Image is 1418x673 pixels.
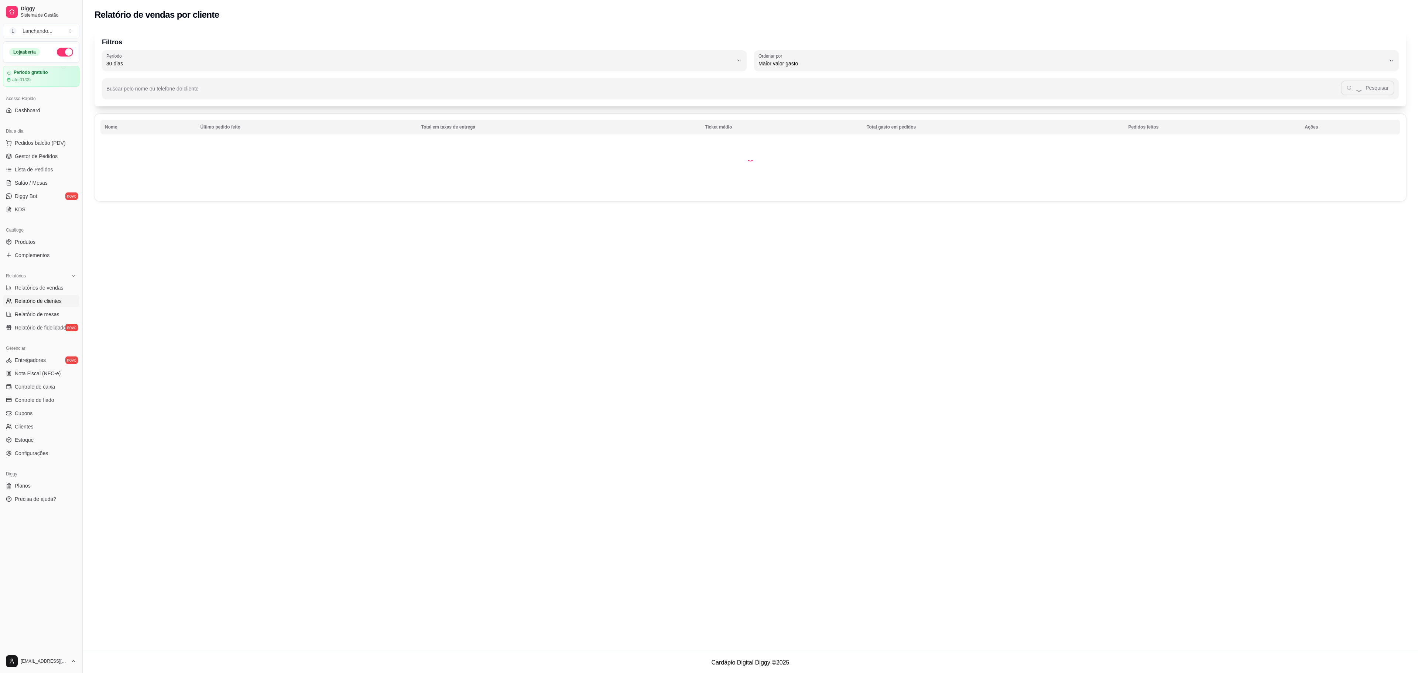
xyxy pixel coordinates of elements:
[3,224,79,236] div: Catálogo
[3,342,79,354] div: Gerenciar
[23,27,52,35] div: Lanchando ...
[3,282,79,294] a: Relatórios de vendas
[106,60,733,67] span: 30 dias
[15,370,61,377] span: Nota Fiscal (NFC-e)
[14,70,48,75] article: Período gratuito
[758,60,1386,67] span: Maior valor gasto
[9,27,17,35] span: L
[15,436,34,444] span: Estoque
[747,154,754,161] div: Loading
[83,652,1418,673] footer: Cardápio Digital Diggy © 2025
[102,50,747,71] button: Período30 dias
[15,495,56,503] span: Precisa de ajuda?
[3,93,79,105] div: Acesso Rápido
[3,434,79,446] a: Estoque
[15,238,35,246] span: Produtos
[3,394,79,406] a: Controle de fiado
[3,164,79,175] a: Lista de Pedidos
[3,105,79,116] a: Dashboard
[3,493,79,505] a: Precisa de ajuda?
[15,356,46,364] span: Entregadores
[106,53,124,59] label: Período
[3,322,79,334] a: Relatório de fidelidadenovo
[15,139,66,147] span: Pedidos balcão (PDV)
[15,311,59,318] span: Relatório de mesas
[15,192,37,200] span: Diggy Bot
[3,137,79,149] button: Pedidos balcão (PDV)
[102,37,1399,47] p: Filtros
[15,252,49,259] span: Complementos
[15,284,64,291] span: Relatórios de vendas
[15,423,34,430] span: Clientes
[3,308,79,320] a: Relatório de mesas
[3,421,79,433] a: Clientes
[3,354,79,366] a: Entregadoresnovo
[15,324,66,331] span: Relatório de fidelidade
[3,368,79,379] a: Nota Fiscal (NFC-e)
[3,381,79,393] a: Controle de caixa
[3,125,79,137] div: Dia a dia
[15,166,53,173] span: Lista de Pedidos
[758,53,785,59] label: Ordenar por
[3,236,79,248] a: Produtos
[15,297,62,305] span: Relatório de clientes
[3,177,79,189] a: Salão / Mesas
[106,88,1341,95] input: Buscar pelo nome ou telefone do cliente
[57,48,73,57] button: Alterar Status
[3,468,79,480] div: Diggy
[95,9,219,21] h2: Relatório de vendas por cliente
[3,295,79,307] a: Relatório de clientes
[3,407,79,419] a: Cupons
[3,249,79,261] a: Complementos
[3,150,79,162] a: Gestor de Pedidos
[12,77,31,83] article: até 01/09
[15,450,48,457] span: Configurações
[15,153,58,160] span: Gestor de Pedidos
[6,273,26,279] span: Relatórios
[15,383,55,390] span: Controle de caixa
[21,658,68,664] span: [EMAIL_ADDRESS][DOMAIN_NAME]
[21,12,76,18] span: Sistema de Gestão
[3,66,79,87] a: Período gratuitoaté 01/09
[15,410,32,417] span: Cupons
[3,190,79,202] a: Diggy Botnovo
[3,480,79,492] a: Planos
[15,396,54,404] span: Controle de fiado
[15,107,40,114] span: Dashboard
[3,652,79,670] button: [EMAIL_ADDRESS][DOMAIN_NAME]
[3,3,79,21] a: DiggySistema de Gestão
[15,482,31,489] span: Planos
[21,6,76,12] span: Diggy
[15,206,25,213] span: KDS
[3,204,79,215] a: KDS
[3,24,79,38] button: Select a team
[754,50,1399,71] button: Ordenar porMaior valor gasto
[9,48,40,56] div: Loja aberta
[3,447,79,459] a: Configurações
[15,179,48,187] span: Salão / Mesas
